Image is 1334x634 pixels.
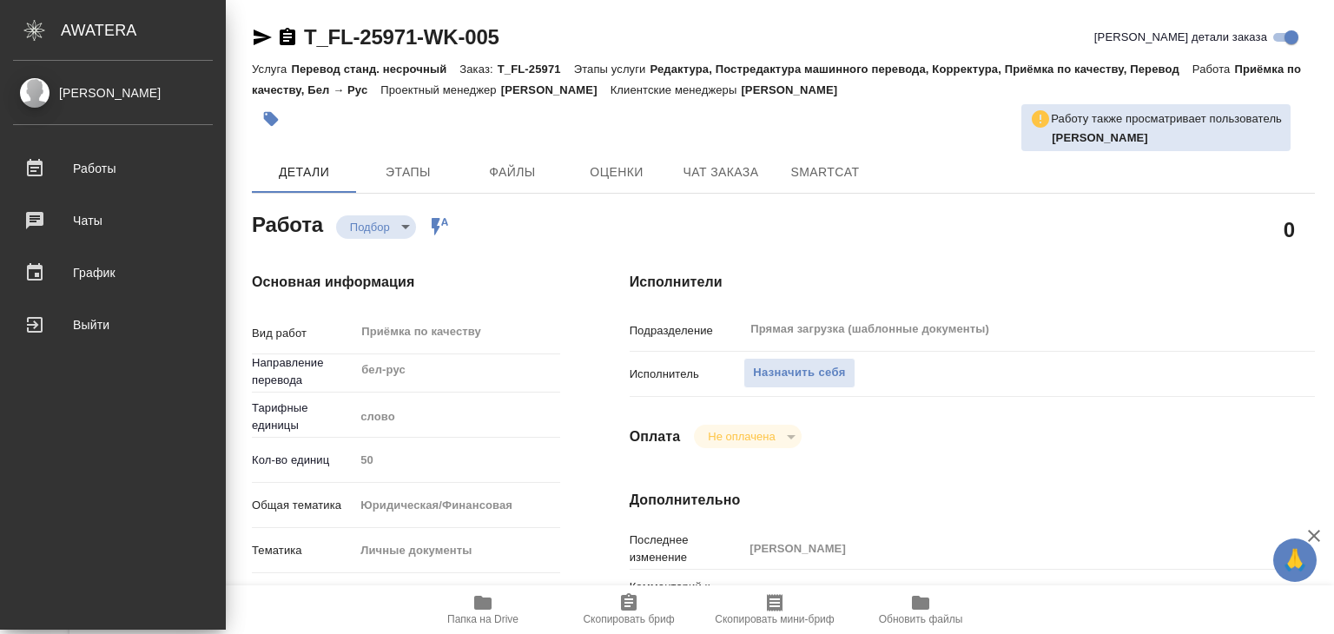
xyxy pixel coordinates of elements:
h4: Дополнительно [630,490,1315,511]
div: Работы [13,155,213,182]
p: Комментарий к работе [630,578,744,613]
p: Заказ: [459,63,497,76]
b: [PERSON_NAME] [1052,131,1148,144]
span: [PERSON_NAME] детали заказа [1094,29,1267,46]
a: Работы [4,147,221,190]
button: Скопировать бриф [556,585,702,634]
div: Выйти [13,312,213,338]
p: Исполнитель [630,366,744,383]
p: Последнее изменение [630,532,744,566]
p: Кол-во единиц [252,452,354,469]
p: Этапы услуги [574,63,650,76]
div: Юридическая/Финансовая [354,491,559,520]
button: Скопировать мини-бриф [702,585,848,634]
button: Не оплачена [703,429,780,444]
h4: Исполнители [630,272,1315,293]
a: Чаты [4,199,221,242]
div: График [13,260,213,286]
div: слово [354,402,559,432]
span: Чат заказа [679,162,763,183]
h4: Оплата [630,426,681,447]
button: Скопировать ссылку [277,27,298,48]
span: SmartCat [783,162,867,183]
div: AWATERA [61,13,226,48]
input: Пустое поле [743,536,1258,561]
input: Пустое поле [354,447,559,472]
p: Клиентские менеджеры [611,83,742,96]
span: 🙏 [1280,542,1310,578]
div: [PERSON_NAME] [13,83,213,102]
p: Третьякова Валерия [1052,129,1282,147]
a: Выйти [4,303,221,347]
span: Этапы [367,162,450,183]
p: [PERSON_NAME] [741,83,850,96]
span: Скопировать бриф [583,613,674,625]
div: Подбор [336,215,416,239]
p: Работа [1192,63,1235,76]
p: Направление перевода [252,354,354,389]
p: Общая тематика [252,497,354,514]
a: T_FL-25971-WK-005 [304,25,499,49]
div: Чаты [13,208,213,234]
button: Подбор [345,220,395,234]
span: Оценки [575,162,658,183]
button: 🙏 [1273,538,1317,582]
p: Проектный менеджер [380,83,500,96]
p: Тематика [252,542,354,559]
div: Личные документы [354,536,559,565]
p: [PERSON_NAME] [501,83,611,96]
p: Подразделение [630,322,744,340]
span: Скопировать мини-бриф [715,613,834,625]
p: T_FL-25971 [498,63,574,76]
span: Папка на Drive [447,613,518,625]
h2: Работа [252,208,323,239]
h4: Основная информация [252,272,560,293]
p: Вид работ [252,325,354,342]
p: Работу также просматривает пользователь [1051,110,1282,128]
span: Файлы [471,162,554,183]
span: Обновить файлы [879,613,963,625]
button: Скопировать ссылку для ЯМессенджера [252,27,273,48]
p: Услуга [252,63,291,76]
a: График [4,251,221,294]
p: Тарифные единицы [252,400,354,434]
span: Назначить себя [753,363,845,383]
p: Перевод станд. несрочный [291,63,459,76]
span: Детали [262,162,346,183]
button: Назначить себя [743,358,855,388]
div: Подбор [694,425,801,448]
button: Добавить тэг [252,100,290,138]
h2: 0 [1284,215,1295,244]
p: Редактура, Постредактура машинного перевода, Корректура, Приёмка по качеству, Перевод [650,63,1192,76]
button: Обновить файлы [848,585,994,634]
button: Папка на Drive [410,585,556,634]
